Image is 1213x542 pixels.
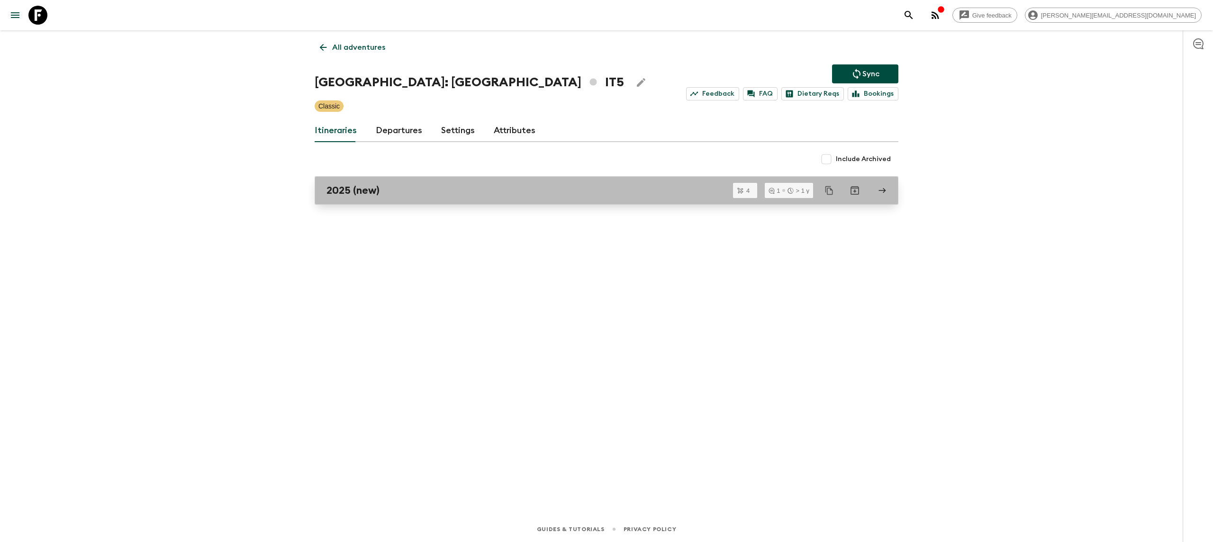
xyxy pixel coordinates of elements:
span: Give feedback [967,12,1017,19]
a: Feedback [686,87,739,100]
span: [PERSON_NAME][EMAIL_ADDRESS][DOMAIN_NAME] [1036,12,1201,19]
button: menu [6,6,25,25]
a: Attributes [494,119,535,142]
a: All adventures [315,38,390,57]
div: 1 [769,188,780,194]
h1: [GEOGRAPHIC_DATA]: [GEOGRAPHIC_DATA] IT5 [315,73,624,92]
a: 2025 (new) [315,176,898,205]
p: Sync [862,68,879,80]
a: Settings [441,119,475,142]
a: Dietary Reqs [781,87,844,100]
p: All adventures [332,42,385,53]
a: Guides & Tutorials [537,524,605,534]
span: Include Archived [836,154,891,164]
p: Classic [318,101,340,111]
button: Duplicate [821,182,838,199]
div: > 1 y [788,188,809,194]
div: [PERSON_NAME][EMAIL_ADDRESS][DOMAIN_NAME] [1025,8,1202,23]
span: 4 [741,188,755,194]
button: Edit Adventure Title [632,73,651,92]
a: Departures [376,119,422,142]
h2: 2025 (new) [326,184,380,197]
a: Give feedback [952,8,1017,23]
button: Sync adventure departures to the booking engine [832,64,898,83]
a: Itineraries [315,119,357,142]
a: Bookings [848,87,898,100]
a: FAQ [743,87,778,100]
a: Privacy Policy [624,524,676,534]
button: search adventures [899,6,918,25]
button: Archive [845,181,864,200]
